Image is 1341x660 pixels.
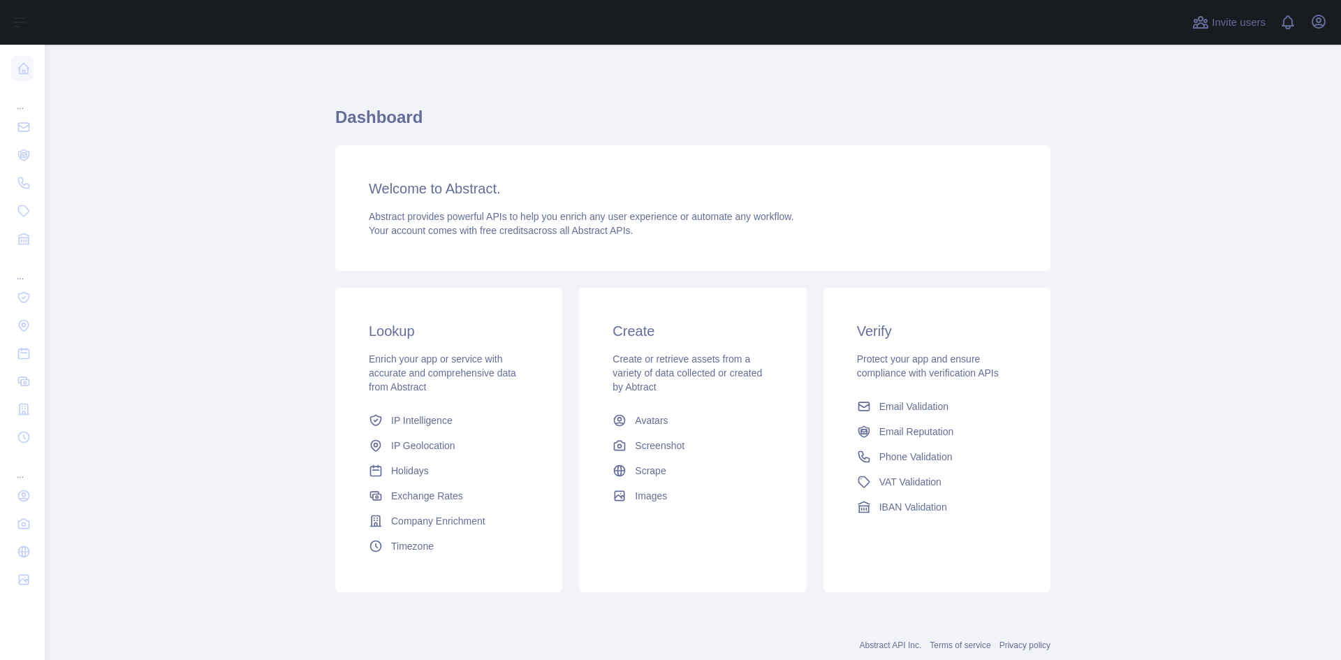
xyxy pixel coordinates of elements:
a: IP Intelligence [363,408,534,433]
h1: Dashboard [335,106,1050,140]
a: Privacy policy [999,640,1050,650]
h3: Create [613,321,772,341]
button: Invite users [1189,11,1268,34]
span: IP Intelligence [391,413,453,427]
span: Email Reputation [879,425,954,439]
a: Avatars [607,408,778,433]
span: Email Validation [879,399,948,413]
h3: Lookup [369,321,529,341]
a: IBAN Validation [851,494,1023,520]
span: IBAN Validation [879,500,947,514]
span: Protect your app and ensure compliance with verification APIs [857,353,999,379]
a: Email Reputation [851,419,1023,444]
span: Exchange Rates [391,489,463,503]
span: free credits [480,225,528,236]
a: Email Validation [851,394,1023,419]
a: Holidays [363,458,534,483]
a: Screenshot [607,433,778,458]
h3: Welcome to Abstract. [369,179,1017,198]
span: IP Geolocation [391,439,455,453]
a: Company Enrichment [363,508,534,534]
a: Terms of service [930,640,990,650]
span: Your account comes with across all Abstract APIs. [369,225,633,236]
a: Scrape [607,458,778,483]
span: Enrich your app or service with accurate and comprehensive data from Abstract [369,353,516,393]
span: Avatars [635,413,668,427]
div: ... [11,84,34,112]
span: Create or retrieve assets from a variety of data collected or created by Abtract [613,353,762,393]
span: Timezone [391,539,434,553]
a: Exchange Rates [363,483,534,508]
span: Invite users [1212,15,1266,31]
a: Phone Validation [851,444,1023,469]
div: ... [11,453,34,481]
a: IP Geolocation [363,433,534,458]
span: Scrape [635,464,666,478]
span: Holidays [391,464,429,478]
span: Images [635,489,667,503]
span: VAT Validation [879,475,941,489]
div: ... [11,254,34,282]
a: VAT Validation [851,469,1023,494]
span: Screenshot [635,439,684,453]
span: Phone Validation [879,450,953,464]
span: Abstract provides powerful APIs to help you enrich any user experience or automate any workflow. [369,211,794,222]
span: Company Enrichment [391,514,485,528]
a: Abstract API Inc. [860,640,922,650]
a: Images [607,483,778,508]
h3: Verify [857,321,1017,341]
a: Timezone [363,534,534,559]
